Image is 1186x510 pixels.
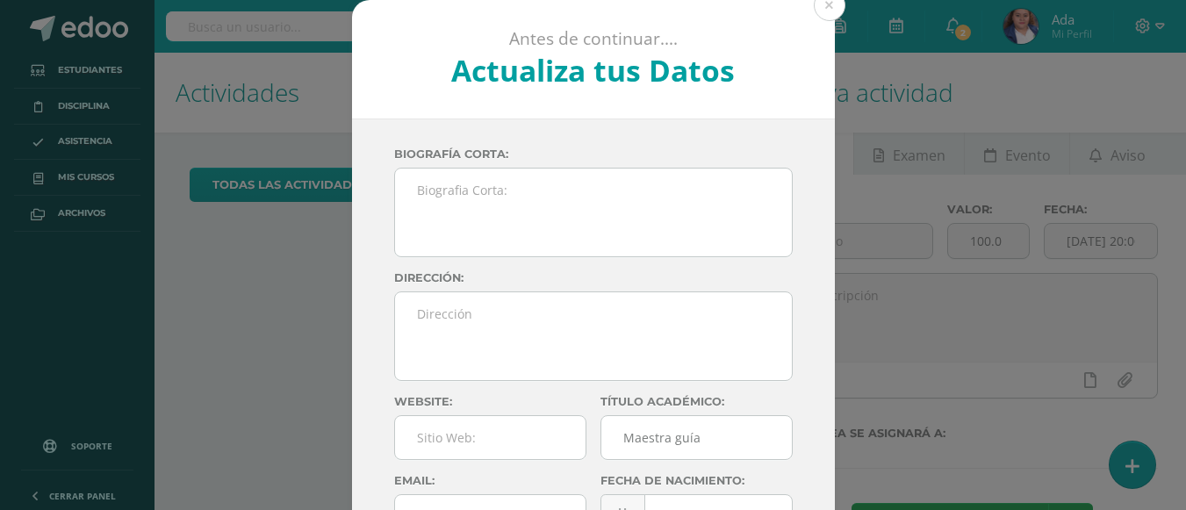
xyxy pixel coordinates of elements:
input: Sitio Web: [395,416,586,459]
input: Titulo: [601,416,792,459]
label: Biografía corta: [394,147,793,161]
label: Dirección: [394,271,793,284]
p: Antes de continuar.... [399,28,787,50]
h2: Actualiza tus Datos [399,50,787,90]
label: Título académico: [600,395,793,408]
label: Website: [394,395,586,408]
label: Email: [394,474,586,487]
label: Fecha de nacimiento: [600,474,793,487]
